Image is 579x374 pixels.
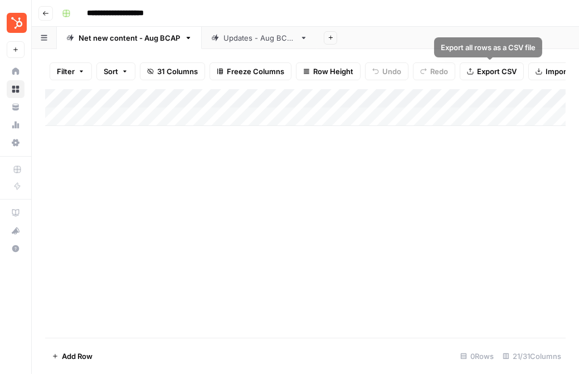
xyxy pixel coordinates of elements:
a: AirOps Academy [7,204,25,222]
span: Redo [430,66,448,77]
span: Add Row [62,351,93,362]
button: Filter [50,62,92,80]
a: Settings [7,134,25,152]
div: Updates - Aug BCAP [223,32,295,43]
div: What's new? [7,222,24,239]
div: 0 Rows [456,347,498,365]
span: Freeze Columns [227,66,284,77]
span: Sort [104,66,118,77]
button: Freeze Columns [210,62,291,80]
div: 21/31 Columns [498,347,566,365]
button: Export CSV [460,62,524,80]
span: Undo [382,66,401,77]
a: Updates - Aug BCAP [202,27,317,49]
button: Help + Support [7,240,25,258]
button: 31 Columns [140,62,205,80]
a: Your Data [7,98,25,116]
button: Row Height [296,62,361,80]
a: Home [7,62,25,80]
span: Row Height [313,66,353,77]
a: Usage [7,116,25,134]
a: Net new content - Aug BCAP [57,27,202,49]
button: Add Row [45,347,99,365]
button: Redo [413,62,455,80]
button: Sort [96,62,135,80]
span: Export CSV [477,66,517,77]
button: Workspace: Blog Content Action Plan [7,9,25,37]
div: Net new content - Aug BCAP [79,32,180,43]
span: Filter [57,66,75,77]
button: What's new? [7,222,25,240]
span: 31 Columns [157,66,198,77]
button: Undo [365,62,408,80]
img: Blog Content Action Plan Logo [7,13,27,33]
a: Browse [7,80,25,98]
